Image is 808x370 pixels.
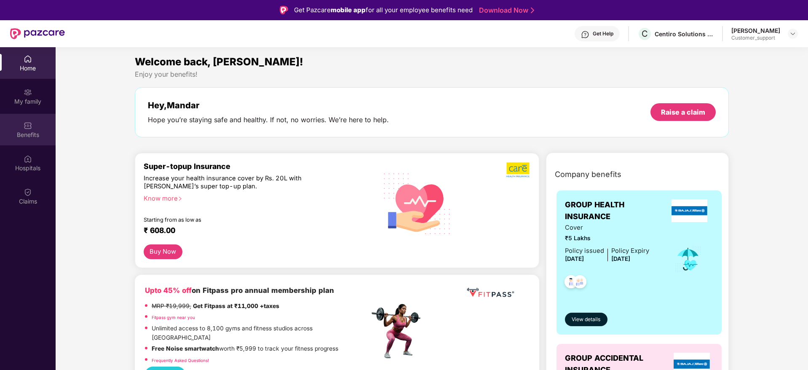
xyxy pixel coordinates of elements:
[144,226,361,236] div: ₹ 608.00
[144,162,369,171] div: Super-topup Insurance
[479,6,532,15] a: Download Now
[144,174,333,191] div: Increase your health insurance cover by Rs. 20L with [PERSON_NAME]’s super top-up plan.
[145,286,192,295] b: Upto 45% off
[152,358,209,363] a: Frequently Asked Questions!
[152,303,191,309] del: MRP ₹19,999,
[152,324,369,342] p: Unlimited access to 8,100 gyms and fitness studios across [GEOGRAPHIC_DATA]
[531,6,534,15] img: Stroke
[674,245,702,273] img: icon
[24,121,32,130] img: svg+xml;base64,PHN2ZyBpZD0iQmVuZWZpdHMiIHhtbG5zPSJodHRwOi8vd3d3LnczLm9yZy8yMDAwL3N2ZyIgd2lkdGg9Ij...
[465,285,516,300] img: fppp.png
[570,273,590,293] img: svg+xml;base64,PHN2ZyB4bWxucz0iaHR0cDovL3d3dy53My5vcmcvMjAwMC9zdmciIHdpZHRoPSI0OC45NDMiIGhlaWdodD...
[294,5,473,15] div: Get Pazcare for all your employee benefits need
[611,246,649,256] div: Policy Expiry
[561,273,581,293] img: svg+xml;base64,PHN2ZyB4bWxucz0iaHR0cDovL3d3dy53My5vcmcvMjAwMC9zdmciIHdpZHRoPSI0OC45NDMiIGhlaWdodD...
[148,100,389,110] div: Hey, Mandar
[565,246,604,256] div: Policy issued
[565,199,666,223] span: GROUP HEALTH INSURANCE
[24,88,32,97] img: svg+xml;base64,PHN2ZyB3aWR0aD0iMjAiIGhlaWdodD0iMjAiIHZpZXdCb3g9IjAgMCAyMCAyMCIgZmlsbD0ibm9uZSIgeG...
[24,188,32,196] img: svg+xml;base64,PHN2ZyBpZD0iQ2xhaW0iIHhtbG5zPSJodHRwOi8vd3d3LnczLm9yZy8yMDAwL3N2ZyIgd2lkdGg9IjIwIi...
[661,107,705,117] div: Raise a claim
[655,30,714,38] div: Centiro Solutions Private Limited
[642,29,648,39] span: C
[135,56,303,68] span: Welcome back, [PERSON_NAME]!
[144,244,182,259] button: Buy Now
[193,303,279,309] strong: Get Fitpass at ₹11,000 +taxes
[565,234,649,243] span: ₹5 Lakhs
[565,223,649,233] span: Cover
[789,30,796,37] img: svg+xml;base64,PHN2ZyBpZD0iRHJvcGRvd24tMzJ4MzIiIHhtbG5zPSJodHRwOi8vd3d3LnczLm9yZy8yMDAwL3N2ZyIgd2...
[506,162,530,178] img: b5dec4f62d2307b9de63beb79f102df3.png
[555,169,621,180] span: Company benefits
[144,195,364,201] div: Know more
[731,35,780,41] div: Customer_support
[24,155,32,163] img: svg+xml;base64,PHN2ZyBpZD0iSG9zcGl0YWxzIiB4bWxucz0iaHR0cDovL3d3dy53My5vcmcvMjAwMC9zdmciIHdpZHRoPS...
[731,27,780,35] div: [PERSON_NAME]
[145,286,334,295] b: on Fitpass pro annual membership plan
[565,255,584,262] span: [DATE]
[581,30,589,39] img: svg+xml;base64,PHN2ZyBpZD0iSGVscC0zMngzMiIgeG1sbnM9Imh0dHA6Ly93d3cudzMub3JnLzIwMDAvc3ZnIiB3aWR0aD...
[565,313,607,326] button: View details
[152,345,219,352] strong: Free Noise smartwatch
[152,315,195,320] a: Fitpass gym near you
[148,115,389,124] div: Hope you’re staying safe and healthy. If not, no worries. We’re here to help.
[24,55,32,63] img: svg+xml;base64,PHN2ZyBpZD0iSG9tZSIgeG1sbnM9Imh0dHA6Ly93d3cudzMub3JnLzIwMDAvc3ZnIiB3aWR0aD0iMjAiIG...
[152,344,338,354] p: worth ₹5,999 to track your fitness progress
[593,30,613,37] div: Get Help
[331,6,366,14] strong: mobile app
[672,199,708,222] img: insurerLogo
[377,162,458,244] img: svg+xml;base64,PHN2ZyB4bWxucz0iaHR0cDovL3d3dy53My5vcmcvMjAwMC9zdmciIHhtbG5zOnhsaW5rPSJodHRwOi8vd3...
[572,316,600,324] span: View details
[611,255,630,262] span: [DATE]
[10,28,65,39] img: New Pazcare Logo
[369,302,428,361] img: fpp.png
[144,217,334,223] div: Starting from as low as
[135,70,729,79] div: Enjoy your benefits!
[178,196,182,201] span: right
[280,6,288,14] img: Logo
